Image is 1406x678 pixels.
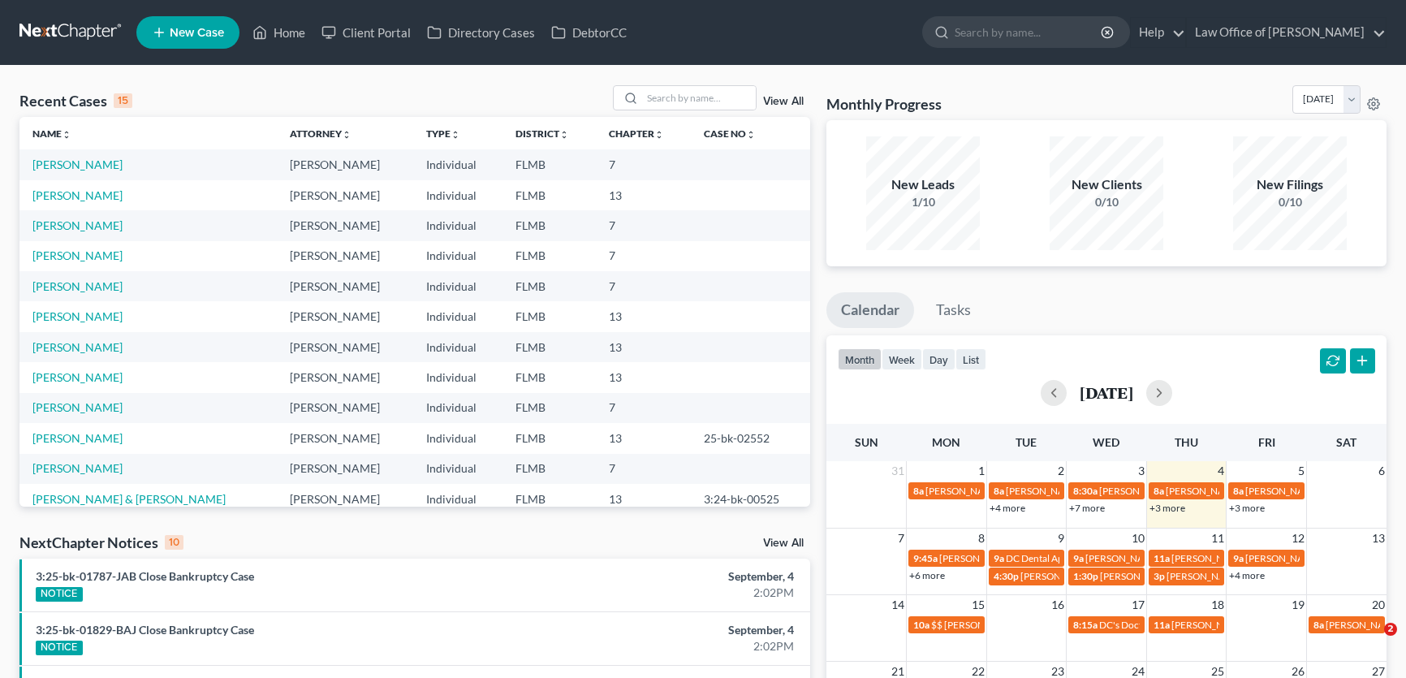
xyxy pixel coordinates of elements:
span: Sat [1336,435,1356,449]
td: FLMB [502,271,596,301]
span: 2 [1384,623,1397,636]
div: New Clients [1050,175,1163,194]
span: 11a [1154,619,1170,631]
i: unfold_more [746,130,756,140]
a: DebtorCC [543,18,635,47]
a: +4 more [990,502,1025,514]
td: Individual [413,332,502,362]
span: 5 [1296,461,1306,481]
div: 2:02PM [552,638,794,654]
td: Individual [413,484,502,514]
td: FLMB [502,301,596,331]
span: 20 [1370,595,1387,615]
td: 13 [596,423,691,453]
iframe: Intercom live chat [1351,623,1390,662]
td: [PERSON_NAME] [277,393,413,423]
td: Individual [413,301,502,331]
td: 7 [596,454,691,484]
td: 3:24-bk-00525 [691,484,810,514]
a: 3:25-bk-01829-BAJ Close Bankruptcy Case [36,623,254,637]
td: [PERSON_NAME] [277,362,413,392]
span: 8:15a [1073,619,1098,631]
input: Search by name... [955,17,1103,47]
span: 6 [1377,461,1387,481]
td: [PERSON_NAME] [277,332,413,362]
td: FLMB [502,362,596,392]
a: [PERSON_NAME] [32,340,123,354]
td: [PERSON_NAME] [277,271,413,301]
span: 12 [1290,529,1306,548]
a: [PERSON_NAME] [32,248,123,262]
span: [PERSON_NAME] [1171,619,1248,631]
span: [PERSON_NAME] & [PERSON_NAME] [PHONE_NUMBER] [1099,485,1349,497]
a: [PERSON_NAME] & [PERSON_NAME] [32,492,226,506]
td: Individual [413,454,502,484]
span: 3 [1136,461,1146,481]
td: 13 [596,362,691,392]
a: [PERSON_NAME] [32,218,123,232]
span: 1 [977,461,986,481]
td: FLMB [502,180,596,210]
a: [PERSON_NAME] [32,309,123,323]
td: Individual [413,271,502,301]
a: [PERSON_NAME] [32,279,123,293]
i: unfold_more [451,130,460,140]
td: Individual [413,149,502,179]
td: 13 [596,484,691,514]
td: 7 [596,271,691,301]
span: 9a [1233,552,1244,564]
span: Mon [932,435,960,449]
a: Typeunfold_more [426,127,460,140]
a: [PERSON_NAME] [32,400,123,414]
span: [PERSON_NAME] [PHONE_NUMBER] [1100,570,1264,582]
a: +7 more [1069,502,1105,514]
h3: Monthly Progress [826,94,942,114]
span: 2 [1056,461,1066,481]
td: 13 [596,180,691,210]
span: Wed [1093,435,1119,449]
span: 8a [1313,619,1324,631]
div: Recent Cases [19,91,132,110]
td: FLMB [502,393,596,423]
td: Individual [413,423,502,453]
span: 11 [1210,529,1226,548]
a: Tasks [921,292,985,328]
div: NOTICE [36,587,83,602]
div: NOTICE [36,641,83,655]
i: unfold_more [342,130,351,140]
span: 7 [896,529,906,548]
td: [PERSON_NAME] [277,454,413,484]
span: 13 [1370,529,1387,548]
span: 8a [1233,485,1244,497]
a: Nameunfold_more [32,127,71,140]
span: DC Dental Appt with [PERSON_NAME] [1006,552,1171,564]
td: [PERSON_NAME] [277,149,413,179]
td: [PERSON_NAME] [277,484,413,514]
a: Attorneyunfold_more [290,127,351,140]
a: +3 more [1229,502,1265,514]
span: 8a [1154,485,1164,497]
span: 15 [970,595,986,615]
span: 8 [977,529,986,548]
span: 9:45a [913,552,938,564]
a: View All [763,96,804,107]
a: Client Portal [313,18,419,47]
button: day [922,348,955,370]
td: FLMB [502,149,596,179]
td: FLMB [502,332,596,362]
i: unfold_more [559,130,569,140]
td: 7 [596,241,691,271]
span: [PERSON_NAME] coming in for 341 [939,552,1092,564]
div: 2:02PM [552,585,794,601]
a: Law Office of [PERSON_NAME] [1187,18,1386,47]
input: Search by name... [642,86,756,110]
span: Thu [1175,435,1198,449]
span: New Case [170,27,224,39]
td: FLMB [502,484,596,514]
span: Tue [1016,435,1037,449]
a: Home [244,18,313,47]
td: Individual [413,180,502,210]
span: 16 [1050,595,1066,615]
td: [PERSON_NAME] [277,210,413,240]
td: 13 [596,301,691,331]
